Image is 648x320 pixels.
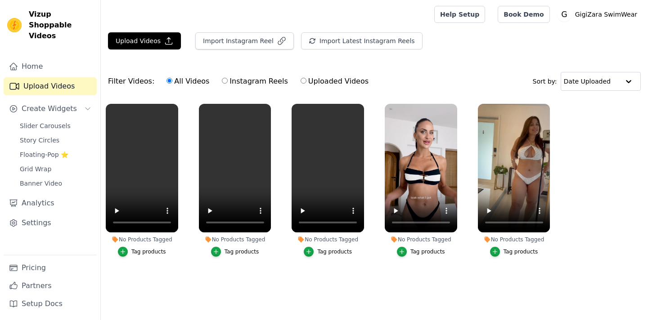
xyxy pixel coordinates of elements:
a: Partners [4,277,97,295]
div: Tag products [317,248,352,255]
a: Analytics [4,194,97,212]
div: No Products Tagged [199,236,271,243]
a: Settings [4,214,97,232]
div: Tag products [225,248,259,255]
div: Filter Videos: [108,71,373,92]
span: Grid Wrap [20,164,51,173]
span: Banner Video [20,179,62,188]
button: Tag products [118,247,166,257]
div: Tag products [131,248,166,255]
a: Grid Wrap [14,163,97,175]
button: Create Widgets [4,100,97,118]
button: Tag products [304,247,352,257]
label: Uploaded Videos [300,76,369,87]
p: GigiZara SwimWear [571,6,641,22]
a: Floating-Pop ⭐ [14,148,97,161]
a: Book Demo [498,6,549,23]
div: Tag products [410,248,445,255]
label: Instagram Reels [221,76,288,87]
div: No Products Tagged [478,236,550,243]
img: Vizup [7,18,22,32]
label: All Videos [166,76,210,87]
a: Setup Docs [4,295,97,313]
a: Slider Carousels [14,120,97,132]
a: Upload Videos [4,77,97,95]
div: No Products Tagged [292,236,364,243]
button: G GigiZara SwimWear [557,6,641,22]
button: Upload Videos [108,32,181,49]
span: Vizup Shoppable Videos [29,9,93,41]
span: Floating-Pop ⭐ [20,150,68,159]
input: Uploaded Videos [301,78,306,84]
button: Tag products [397,247,445,257]
button: Tag products [490,247,538,257]
a: Banner Video [14,177,97,190]
a: Help Setup [434,6,485,23]
div: Tag products [504,248,538,255]
input: Instagram Reels [222,78,228,84]
button: Import Latest Instagram Reels [301,32,423,49]
input: All Videos [166,78,172,84]
span: Story Circles [20,136,59,145]
button: Import Instagram Reel [195,32,294,49]
a: Story Circles [14,134,97,147]
a: Pricing [4,259,97,277]
div: Sort by: [533,72,641,91]
div: No Products Tagged [385,236,457,243]
span: Slider Carousels [20,121,71,130]
div: No Products Tagged [106,236,178,243]
text: G [561,10,567,19]
button: Tag products [211,247,259,257]
span: Create Widgets [22,103,77,114]
a: Home [4,58,97,76]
